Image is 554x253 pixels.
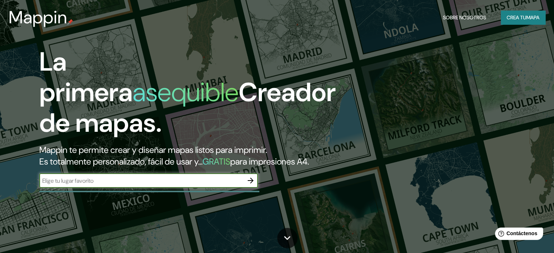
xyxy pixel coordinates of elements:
[39,144,267,155] font: Mappin te permite crear y diseñar mapas listos para imprimir.
[39,156,203,167] font: Es totalmente personalizado, fácil de usar y...
[39,177,243,185] input: Elige tu lugar favorito
[526,14,539,21] font: mapa
[440,11,489,24] button: Sobre nosotros
[133,75,239,109] font: asequible
[501,11,545,24] button: Crea tumapa
[39,75,336,140] font: Creador de mapas.
[67,19,73,25] img: pin de mapeo
[443,14,486,21] font: Sobre nosotros
[230,156,309,167] font: para impresiones A4.
[39,45,133,109] font: La primera
[507,14,526,21] font: Crea tu
[203,156,230,167] font: GRATIS
[9,6,67,29] font: Mappin
[489,225,546,245] iframe: Lanzador de widgets de ayuda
